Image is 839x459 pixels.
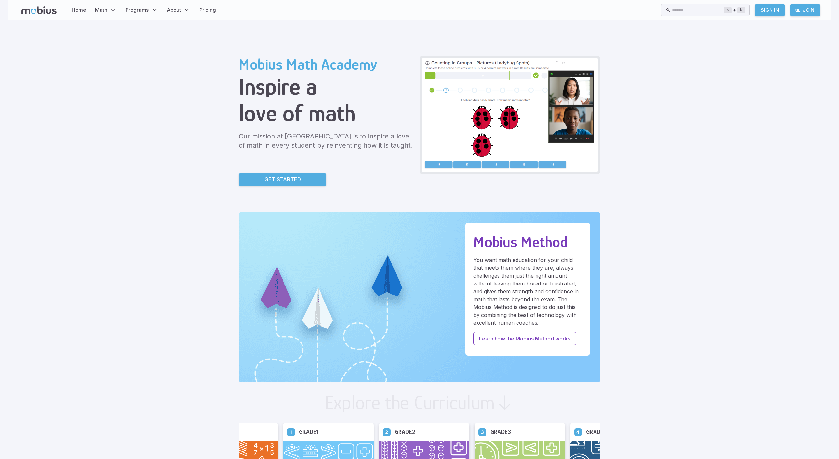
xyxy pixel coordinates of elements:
p: Get Started [264,175,301,183]
h5: Grade 1 [299,427,319,437]
h2: Mobius Math Academy [239,56,414,73]
kbd: k [737,7,745,13]
span: About [167,7,181,14]
div: + [724,6,745,14]
a: Grade 3 [478,428,486,436]
h1: love of math [239,100,414,126]
a: Grade 2 [383,428,391,436]
img: Grade 2 Class [422,58,598,172]
h5: Grade 3 [490,427,511,437]
p: Learn how the Mobius Method works [479,335,570,342]
a: Get Started [239,173,326,186]
h1: Inspire a [239,73,414,100]
p: You want math education for your child that meets them where they are, always challenges them jus... [473,256,582,327]
img: Unique Paths [239,212,600,382]
a: Learn how the Mobius Method works [473,332,576,345]
a: Grade 1 [287,428,295,436]
span: Math [95,7,107,14]
kbd: ⌘ [724,7,732,13]
a: Join [790,4,820,16]
a: Sign In [755,4,785,16]
h5: Grade 4 [586,427,607,437]
span: Programs [126,7,149,14]
h2: Mobius Method [473,233,582,251]
h5: Grade 2 [395,427,415,437]
a: Pricing [197,3,218,18]
p: Our mission at [GEOGRAPHIC_DATA] is to inspire a love of math in every student by reinventing how... [239,132,414,150]
a: Grade 4 [574,428,582,436]
h2: Explore the Curriculum [325,393,495,413]
a: Home [70,3,88,18]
